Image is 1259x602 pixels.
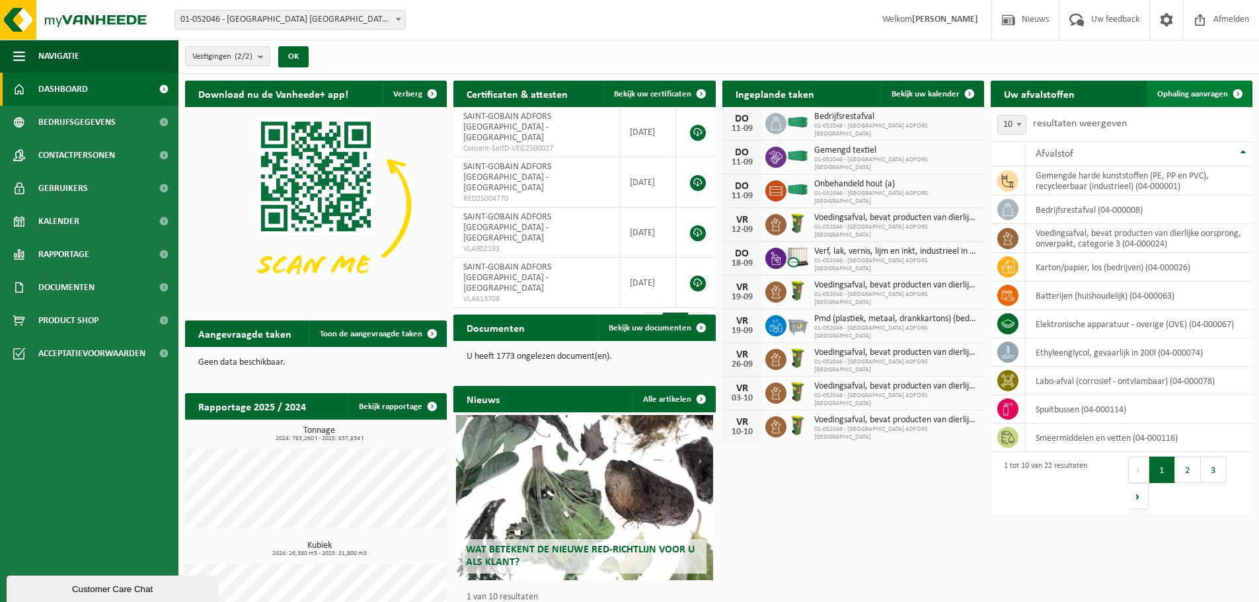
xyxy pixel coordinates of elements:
div: 18-09 [729,259,755,268]
span: Voedingsafval, bevat producten van dierlijke oorsprong, onverpakt, categorie 3 [814,348,977,358]
td: [DATE] [620,258,677,308]
span: 2024: 26,380 m3 - 2025: 21,800 m3 [192,550,447,557]
span: Pmd (plastiek, metaal, drankkartons) (bedrijven) [814,314,977,324]
h2: Ingeplande taken [722,81,827,106]
button: Next [1128,483,1149,509]
span: Onbehandeld hout (a) [814,179,977,190]
p: U heeft 1773 ongelezen document(en). [467,352,702,361]
div: VR [729,383,755,394]
div: 19-09 [729,293,755,302]
div: 11-09 [729,158,755,167]
div: 19-09 [729,326,755,336]
span: Documenten [38,271,95,304]
td: voedingsafval, bevat producten van dierlijke oorsprong, onverpakt, categorie 3 (04-000024) [1026,224,1252,253]
h2: Rapportage 2025 / 2024 [185,393,319,419]
span: 01-052046 - SAINT-GOBAIN ADFORS BELGIUM - BUGGENHOUT [174,10,406,30]
span: Toon de aangevraagde taken [320,330,422,338]
span: Rapportage [38,238,89,271]
h2: Download nu de Vanheede+ app! [185,81,362,106]
h2: Uw afvalstoffen [991,81,1088,106]
span: 10 [998,116,1026,134]
span: 01-052046 - [GEOGRAPHIC_DATA] ADFORS [GEOGRAPHIC_DATA] [814,392,977,408]
span: Consent-SelfD-VEG2500027 [463,143,609,154]
img: WB-0060-HPE-GN-50 [786,381,809,403]
span: 01-052046 - [GEOGRAPHIC_DATA] ADFORS [GEOGRAPHIC_DATA] [814,324,977,340]
a: Ophaling aanvragen [1147,81,1251,107]
div: DO [729,181,755,192]
div: 1 tot 10 van 22 resultaten [997,455,1087,511]
span: Voedingsafval, bevat producten van dierlijke oorsprong, onverpakt, categorie 3 [814,381,977,392]
span: Product Shop [38,304,98,337]
strong: [PERSON_NAME] [912,15,978,24]
td: ethyleenglycol, gevaarlijk in 200l (04-000074) [1026,338,1252,367]
span: Voedingsafval, bevat producten van dierlijke oorsprong, onverpakt, categorie 3 [814,280,977,291]
span: 01-052046 - [GEOGRAPHIC_DATA] ADFORS [GEOGRAPHIC_DATA] [814,291,977,307]
span: Bedrijfsgegevens [38,106,116,139]
img: HK-XC-40-GN-00 [786,150,809,162]
h2: Aangevraagde taken [185,320,305,346]
div: VR [729,215,755,225]
div: 11-09 [729,124,755,133]
td: [DATE] [620,107,677,157]
span: 2024: 763,260 t - 2025: 637,834 t [192,435,447,442]
h3: Kubiek [192,541,447,557]
div: VR [729,417,755,428]
div: 03-10 [729,394,755,403]
span: Dashboard [38,73,88,106]
span: Bekijk uw documenten [609,324,691,332]
img: Download de VHEPlus App [185,107,447,303]
img: HK-XC-40-GN-00 [786,116,809,128]
p: Geen data beschikbaar. [198,358,434,367]
span: Bekijk uw certificaten [614,90,691,98]
a: Alle artikelen [632,386,714,412]
span: 10 [997,115,1026,135]
span: Bekijk uw kalender [892,90,960,98]
span: SAINT-GOBAIN ADFORS [GEOGRAPHIC_DATA] - [GEOGRAPHIC_DATA] [463,112,551,143]
a: Bekijk rapportage [348,393,445,420]
span: RED25004770 [463,194,609,204]
div: DO [729,248,755,259]
span: 01-052046 - [GEOGRAPHIC_DATA] ADFORS [GEOGRAPHIC_DATA] [814,190,977,206]
span: 01-052046 - [GEOGRAPHIC_DATA] ADFORS [GEOGRAPHIC_DATA] [814,156,977,172]
img: PB-IC-CU [786,246,809,268]
div: 11-09 [729,192,755,201]
span: 01-052046 - [GEOGRAPHIC_DATA] ADFORS [GEOGRAPHIC_DATA] [814,426,977,441]
h2: Certificaten & attesten [453,81,581,106]
span: Verberg [393,90,422,98]
div: DO [729,147,755,158]
div: 26-09 [729,360,755,369]
span: Voedingsafval, bevat producten van dierlijke oorsprong, onverpakt, categorie 3 [814,213,977,223]
img: WB-0060-HPE-GN-50 [786,347,809,369]
button: 2 [1175,457,1201,483]
span: Bedrijfsrestafval [814,112,977,122]
a: Bekijk uw documenten [598,315,714,341]
div: VR [729,316,755,326]
div: 10-10 [729,428,755,437]
div: VR [729,282,755,293]
span: SAINT-GOBAIN ADFORS [GEOGRAPHIC_DATA] - [GEOGRAPHIC_DATA] [463,162,551,193]
span: Wat betekent de nieuwe RED-richtlijn voor u als klant? [466,545,695,568]
count: (2/2) [235,52,252,61]
td: smeermiddelen en vetten (04-000116) [1026,424,1252,452]
span: VLA613708 [463,294,609,305]
h3: Tonnage [192,426,447,442]
span: Vestigingen [192,47,252,67]
td: [DATE] [620,157,677,207]
a: Bekijk uw kalender [881,81,983,107]
h2: Nieuws [453,386,513,412]
span: Contactpersonen [38,139,115,172]
td: elektronische apparatuur - overige (OVE) (04-000067) [1026,310,1252,338]
span: 01-052046 - [GEOGRAPHIC_DATA] ADFORS [GEOGRAPHIC_DATA] [814,358,977,374]
div: DO [729,114,755,124]
td: labo-afval (corrosief - ontvlambaar) (04-000078) [1026,367,1252,395]
h2: Documenten [453,315,538,340]
button: 1 [1149,457,1175,483]
span: 01-052046 - SAINT-GOBAIN ADFORS BELGIUM - BUGGENHOUT [175,11,405,29]
iframe: chat widget [7,573,221,602]
label: resultaten weergeven [1033,118,1127,129]
span: Gemengd textiel [814,145,977,156]
td: bedrijfsrestafval (04-000008) [1026,196,1252,224]
span: VLA902193 [463,244,609,254]
a: Bekijk uw certificaten [603,81,714,107]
